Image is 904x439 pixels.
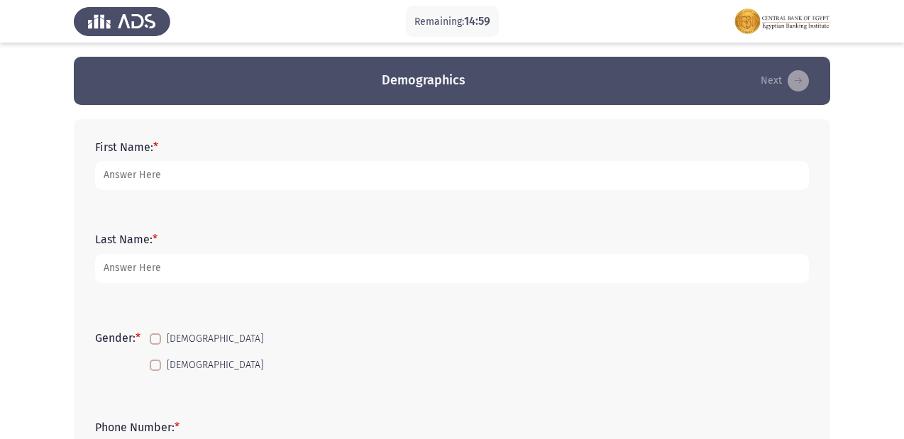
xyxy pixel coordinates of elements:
span: [DEMOGRAPHIC_DATA] [167,330,263,348]
p: Remaining: [414,13,490,30]
label: Phone Number: [95,421,180,434]
button: load next page [756,70,813,92]
img: Assessment logo of FOCUS Assessment 3 Modules EN [734,1,830,41]
img: Assess Talent Management logo [74,1,170,41]
span: 14:59 [464,14,490,28]
label: Gender: [95,331,140,345]
label: First Name: [95,140,158,154]
span: [DEMOGRAPHIC_DATA] [167,357,263,374]
input: add answer text [95,254,809,283]
input: add answer text [95,161,809,190]
label: Last Name: [95,233,158,246]
h3: Demographics [382,72,465,89]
